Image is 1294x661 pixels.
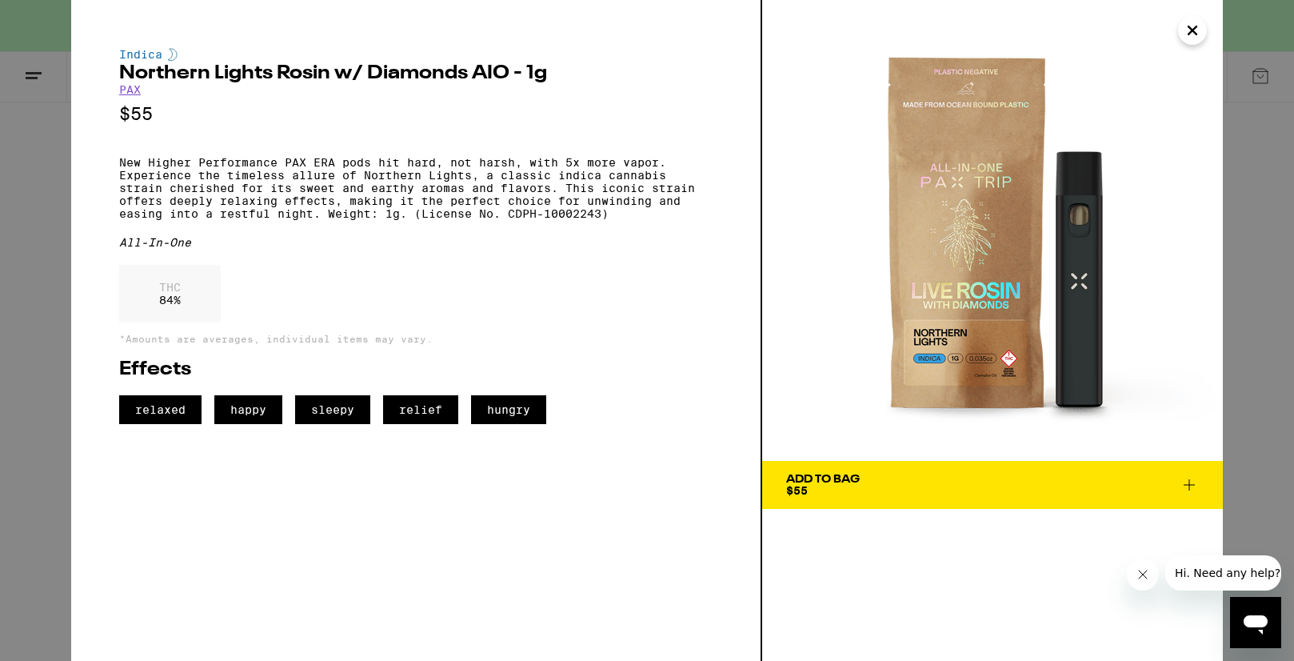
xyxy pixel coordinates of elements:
span: relaxed [119,395,202,424]
p: THC [159,281,181,294]
span: hungry [471,395,546,424]
iframe: Button to launch messaging window [1230,597,1281,648]
iframe: Close message [1127,559,1159,591]
div: Add To Bag [786,474,860,485]
span: sleepy [295,395,370,424]
p: New Higher Performance PAX ERA pods hit hard, not harsh, with 5x more vapor. Experience the timel... [119,156,713,220]
p: *Amounts are averages, individual items may vary. [119,334,713,344]
span: $55 [786,484,808,497]
div: Indica [119,48,713,61]
button: Add To Bag$55 [762,461,1223,509]
p: $55 [119,104,713,124]
span: relief [383,395,458,424]
img: indicaColor.svg [168,48,178,61]
div: 84 % [119,265,221,322]
a: PAX [119,83,141,96]
div: All-In-One [119,236,713,249]
span: happy [214,395,282,424]
iframe: Message from company [1165,555,1281,591]
h2: Northern Lights Rosin w/ Diamonds AIO - 1g [119,64,713,83]
h2: Effects [119,360,713,379]
button: Close [1178,16,1207,45]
